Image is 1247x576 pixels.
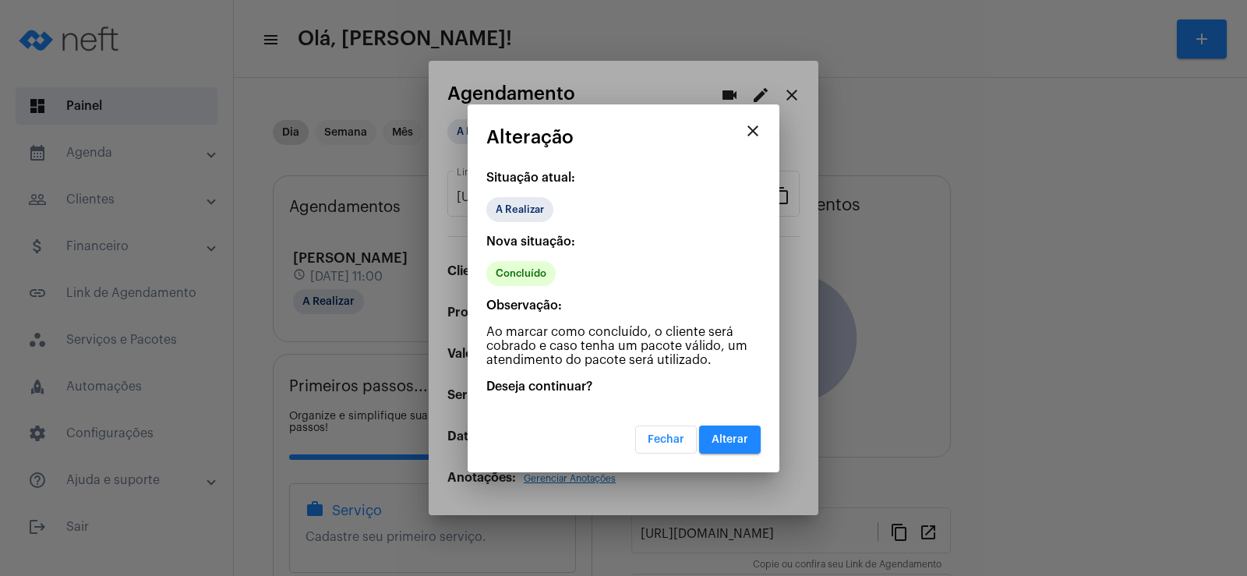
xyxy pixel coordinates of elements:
mat-chip: Concluído [486,261,556,286]
span: Fechar [648,434,684,445]
span: Alteração [486,127,574,147]
button: Fechar [635,426,697,454]
p: Deseja continuar? [486,380,761,394]
p: Observação: [486,299,761,313]
p: Nova situação: [486,235,761,249]
button: Alterar [699,426,761,454]
p: Ao marcar como concluído, o cliente será cobrado e caso tenha um pacote válido, um atendimento do... [486,325,761,367]
mat-chip: A Realizar [486,197,553,222]
mat-icon: close [744,122,762,140]
p: Situação atual: [486,171,761,185]
span: Alterar [712,434,748,445]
